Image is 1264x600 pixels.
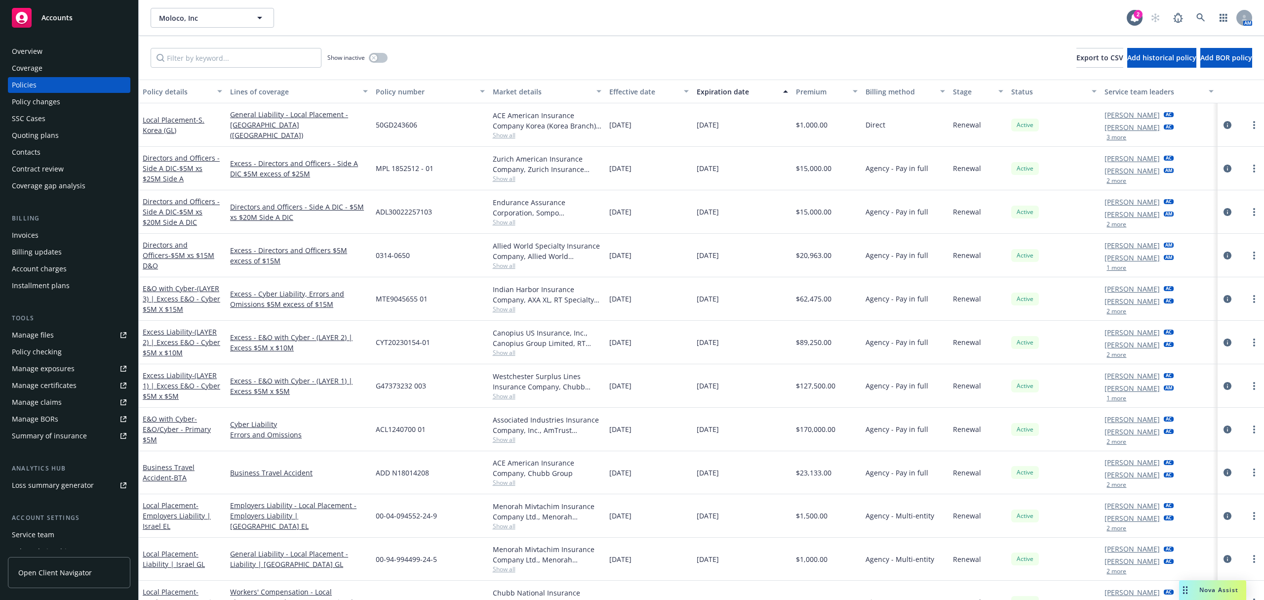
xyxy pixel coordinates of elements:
[1011,86,1086,97] div: Status
[1222,337,1233,348] a: circleInformation
[493,197,601,218] div: Endurance Assurance Corporation, Sompo International, RT Specialty Insurance Services, LLC (RSG S...
[12,128,59,143] div: Quoting plans
[1015,425,1035,434] span: Active
[12,544,75,559] div: Sales relationships
[143,371,220,401] a: Excess Liability
[489,80,605,103] button: Market details
[376,294,428,304] span: MTE9045655 01
[866,207,928,217] span: Agency - Pay in full
[609,381,632,391] span: [DATE]
[493,458,601,478] div: ACE American Insurance Company, Chubb Group
[1015,382,1035,390] span: Active
[796,250,831,260] span: $20,963.00
[796,337,831,347] span: $89,250.00
[1076,53,1123,62] span: Export to CSV
[376,468,429,478] span: ADD N18014208
[1222,206,1233,218] a: circleInformation
[1105,86,1202,97] div: Service team leaders
[953,120,981,130] span: Renewal
[605,80,693,103] button: Effective date
[866,86,934,97] div: Billing method
[1105,110,1160,120] a: [PERSON_NAME]
[376,424,426,434] span: ACL1240700 01
[8,261,130,277] a: Account charges
[143,501,211,531] a: Local Placement
[493,241,601,261] div: Allied World Specialty Insurance Company, Allied World Assurance Company (AWAC), RT Specialty Ins...
[12,527,54,543] div: Service team
[230,376,368,396] a: Excess - E&O with Cyber - (LAYER 1) | Excess $5M x $5M
[8,111,130,127] a: SSC Cases
[143,284,220,314] a: E&O with Cyber
[12,77,37,93] div: Policies
[953,86,992,97] div: Stage
[1105,166,1160,176] a: [PERSON_NAME]
[493,544,601,565] div: Menorah Mivtachim Insurance Company Ltd., Menorah Mivtachim Holdings Limited, Chubb Group (Intern...
[1015,295,1035,303] span: Active
[1015,338,1035,347] span: Active
[230,245,368,266] a: Excess - Directors and Officers $5M excess of $15M
[609,294,632,304] span: [DATE]
[493,435,601,444] span: Show all
[1101,80,1217,103] button: Service team leaders
[1200,48,1252,68] button: Add BOR policy
[953,207,981,217] span: Renewal
[1106,395,1126,401] button: 1 more
[953,250,981,260] span: Renewal
[12,477,94,493] div: Loss summary generator
[1106,265,1126,271] button: 1 more
[697,554,719,564] span: [DATE]
[796,86,847,97] div: Premium
[796,511,828,521] span: $1,500.00
[1106,221,1126,227] button: 2 more
[1015,251,1035,260] span: Active
[12,178,85,194] div: Coverage gap analysis
[796,207,831,217] span: $15,000.00
[8,361,130,377] a: Manage exposures
[697,468,719,478] span: [DATE]
[1248,163,1260,174] a: more
[376,337,430,347] span: CYT20230154-01
[8,513,130,523] div: Account settings
[1127,48,1196,68] button: Add historical policy
[1222,510,1233,522] a: circleInformation
[493,284,601,305] div: Indian Harbor Insurance Company, AXA XL, RT Specialty Insurance Services, LLC (RSG Specialty, LLC)
[1248,553,1260,565] a: more
[376,86,474,97] div: Policy number
[796,381,835,391] span: $127,500.00
[143,327,220,357] span: - (LAYER 2) | Excess E&O - Cyber $5M x $10M
[1105,340,1160,350] a: [PERSON_NAME]
[1105,197,1160,207] a: [PERSON_NAME]
[12,361,75,377] div: Manage exposures
[8,464,130,473] div: Analytics hub
[953,554,981,564] span: Renewal
[171,473,187,482] span: - BTA
[12,327,54,343] div: Manage files
[493,174,601,183] span: Show all
[8,178,130,194] a: Coverage gap analysis
[8,544,130,559] a: Sales relationships
[1105,327,1160,338] a: [PERSON_NAME]
[376,250,410,260] span: 0314-0650
[8,527,130,543] a: Service team
[8,278,130,294] a: Installment plans
[143,197,220,227] a: Directors and Officers - Side A DIC
[1222,163,1233,174] a: circleInformation
[143,284,220,314] span: - (LAYER 3) | Excess E&O - Cyber $5M X $15M
[1106,568,1126,574] button: 2 more
[1222,467,1233,478] a: circleInformation
[866,163,928,173] span: Agency - Pay in full
[8,60,130,76] a: Coverage
[376,511,437,521] span: 00-04-094552-24-9
[796,120,828,130] span: $1,000.00
[8,244,130,260] a: Billing updates
[230,500,368,531] a: Employers Liability - Local Placement - Employers Liability | [GEOGRAPHIC_DATA] EL
[866,554,934,564] span: Agency - Multi-entity
[796,294,831,304] span: $62,475.00
[697,424,719,434] span: [DATE]
[12,43,42,59] div: Overview
[796,468,831,478] span: $23,133.00
[1248,250,1260,261] a: more
[493,328,601,348] div: Canopius US Insurance, Inc., Canopius Group Limited, RT Specialty Insurance Services, LLC (RSG Sp...
[230,289,368,309] a: Excess - Cyber Liability, Errors and Omissions $5M excess of $15M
